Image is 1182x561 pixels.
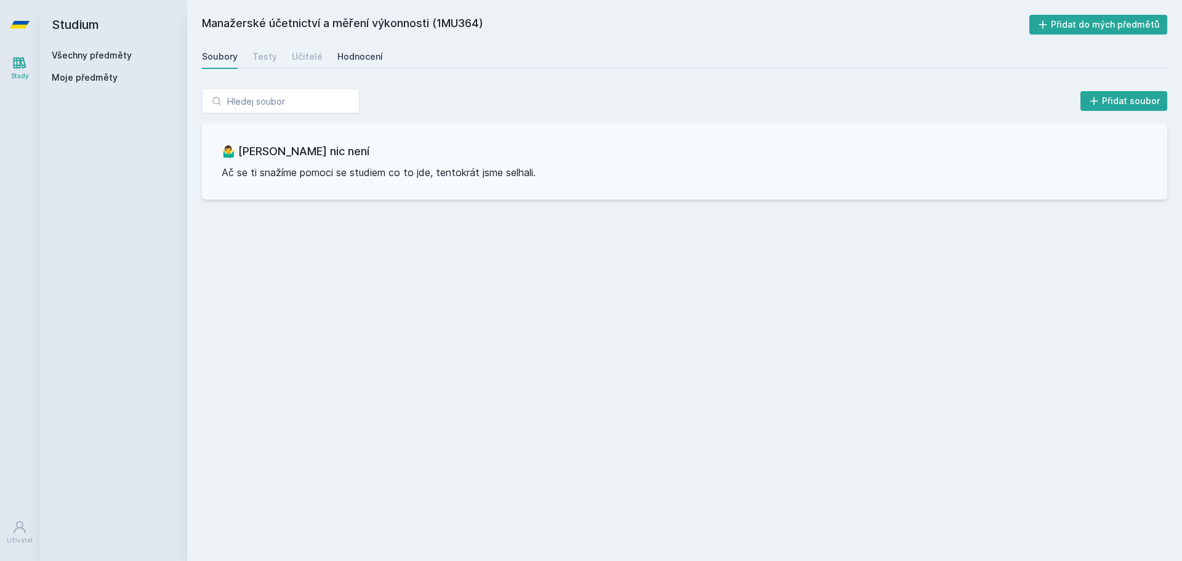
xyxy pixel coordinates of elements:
[1080,91,1168,111] button: Přidat soubor
[337,50,383,63] div: Hodnocení
[202,50,238,63] div: Soubory
[7,536,33,545] div: Uživatel
[202,15,1029,34] h2: Manažerské účetnictví a měření výkonnosti (1MU364)
[52,71,118,84] span: Moje předměty
[252,44,277,69] a: Testy
[222,143,1148,160] h3: 🤷‍♂️ [PERSON_NAME] nic není
[202,89,360,113] input: Hledej soubor
[52,50,132,60] a: Všechny předměty
[252,50,277,63] div: Testy
[2,49,37,87] a: Study
[292,50,323,63] div: Učitelé
[337,44,383,69] a: Hodnocení
[222,165,1148,180] p: Ač se ti snažíme pomoci se studiem co to jde, tentokrát jsme selhali.
[2,514,37,551] a: Uživatel
[292,44,323,69] a: Učitelé
[202,44,238,69] a: Soubory
[1029,15,1168,34] button: Přidat do mých předmětů
[11,71,29,81] div: Study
